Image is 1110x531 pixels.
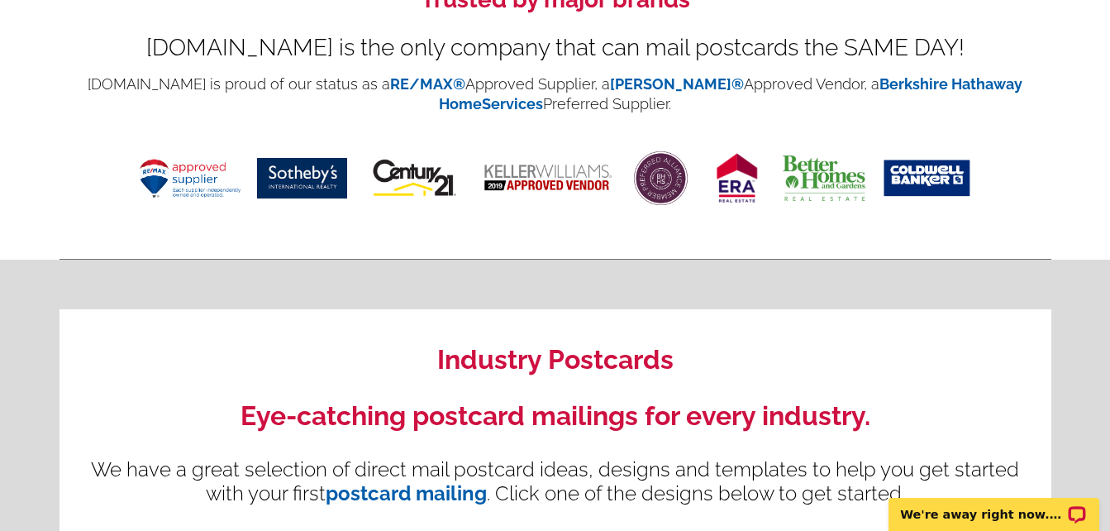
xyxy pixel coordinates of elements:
[60,74,1051,114] p: [DOMAIN_NAME] is proud of our status as a Approved Supplier, a Approved Vendor, a Preferred Suppl...
[60,38,1051,58] div: [DOMAIN_NAME] is the only company that can mail postcards the SAME DAY!
[257,158,347,199] img: sothebys
[364,152,465,204] img: century-21
[482,163,613,194] img: keller
[610,75,744,93] a: [PERSON_NAME]®
[708,149,766,208] img: era real estate
[878,479,1110,531] iframe: LiveChat chat widget
[84,400,1027,432] h2: Eye-catching postcard mailings for every industry.
[84,344,1027,376] h2: Industry Postcards
[630,147,692,209] img: <BHHS></BHHS>
[326,481,487,505] a: postcard mailing
[390,75,465,93] a: RE/MAX®
[139,159,241,198] img: remax
[84,457,1027,505] p: We have a great selection of direct mail postcard ideas, designs and templates to help you get st...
